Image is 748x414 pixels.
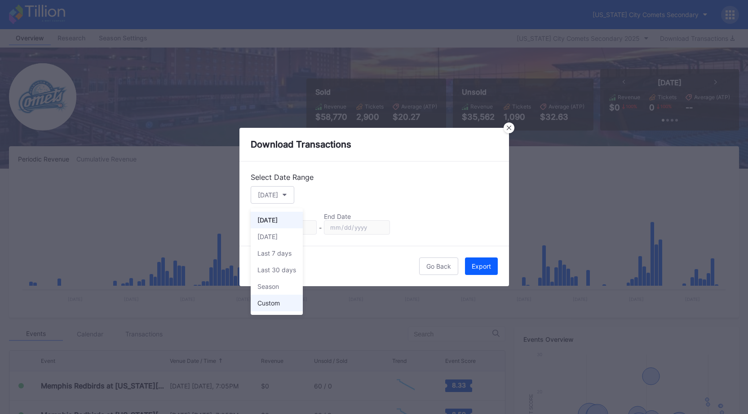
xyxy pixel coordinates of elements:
[257,283,279,290] div: Season
[257,299,280,307] div: Custom
[257,216,278,224] div: [DATE]
[257,233,278,240] div: [DATE]
[257,266,296,274] div: Last 30 days
[257,249,292,257] div: Last 7 days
